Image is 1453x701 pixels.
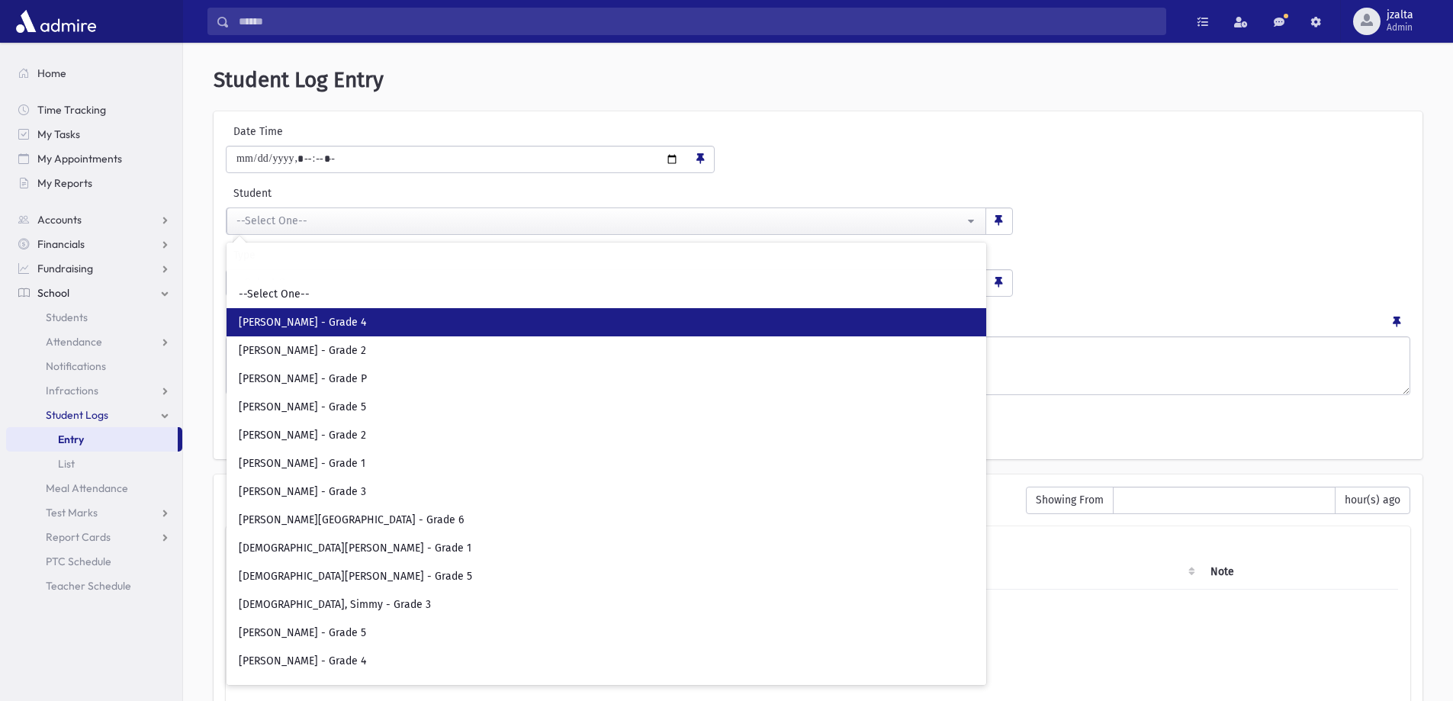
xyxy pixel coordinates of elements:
span: Test Marks [46,506,98,519]
a: Infractions [6,378,182,403]
span: [DEMOGRAPHIC_DATA][PERSON_NAME] - Grade 5 [239,569,472,584]
span: [DEMOGRAPHIC_DATA][PERSON_NAME] - Grade 1 [239,541,471,556]
a: My Tasks [6,122,182,146]
span: Students [46,310,88,324]
input: Search [233,252,980,277]
span: Attendance [46,335,102,349]
label: Student [226,185,751,201]
label: Notes [226,309,255,330]
div: --Select One-- [236,213,964,229]
a: Students [6,305,182,330]
a: Teacher Schedule [6,574,182,598]
label: Type [226,247,619,263]
a: Home [6,61,182,85]
th: Type: activate to sort column ascending [951,555,1201,590]
span: [PERSON_NAME] - Grade 1 [239,456,365,471]
span: Infractions [46,384,98,397]
span: Entry [58,432,84,446]
a: List [6,452,182,476]
span: Home [37,66,66,80]
span: List [58,457,75,471]
th: Note [1201,555,1398,590]
a: Student Logs [6,403,182,427]
a: Report Cards [6,525,182,549]
span: My Appointments [37,152,122,166]
span: Notifications [46,359,106,373]
a: PTC Schedule [6,549,182,574]
span: jzalta [1387,9,1413,21]
span: Fundraising [37,262,93,275]
span: [PERSON_NAME] - Grade 2 [239,428,366,443]
a: My Reports [6,171,182,195]
span: Financials [37,237,85,251]
span: My Reports [37,176,92,190]
span: Student Log Entry [214,67,384,92]
span: [PERSON_NAME] - Grade 4 [239,654,366,669]
span: Admin [1387,21,1413,34]
label: Date Time [226,124,429,140]
a: Accounts [6,207,182,232]
span: [PERSON_NAME] - Grade 4 [239,315,366,330]
a: Attendance [6,330,182,354]
a: Financials [6,232,182,256]
span: [PERSON_NAME][GEOGRAPHIC_DATA] - Grade 6 [239,513,464,528]
a: Entry [6,427,178,452]
span: [PERSON_NAME] - Grade 5 [239,625,366,641]
span: --Select One-- [239,287,310,302]
a: Fundraising [6,256,182,281]
span: PTC Schedule [46,555,111,568]
span: School [37,286,69,300]
span: Student Logs [46,408,108,422]
span: hour(s) ago [1335,487,1410,514]
span: [PERSON_NAME] - Grade 3 [239,484,366,500]
span: My Tasks [37,127,80,141]
a: School [6,281,182,305]
input: Search [230,8,1165,35]
h6: Recently Entered [226,487,1011,501]
img: AdmirePro [12,6,100,37]
span: [PERSON_NAME] - Grade 2 [239,343,366,359]
span: [DEMOGRAPHIC_DATA], Simmy - Grade 3 [239,597,431,613]
span: [PERSON_NAME] - Grade 5 [239,400,366,415]
span: Time Tracking [37,103,106,117]
span: Meal Attendance [46,481,128,495]
a: Meal Attendance [6,476,182,500]
button: --Select One-- [227,207,986,235]
a: Test Marks [6,500,182,525]
span: Report Cards [46,530,111,544]
span: Accounts [37,213,82,227]
a: Time Tracking [6,98,182,122]
a: My Appointments [6,146,182,171]
span: Teacher Schedule [46,579,131,593]
span: [PERSON_NAME] - Grade P [239,371,367,387]
span: Showing From [1026,487,1114,514]
a: Notifications [6,354,182,378]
